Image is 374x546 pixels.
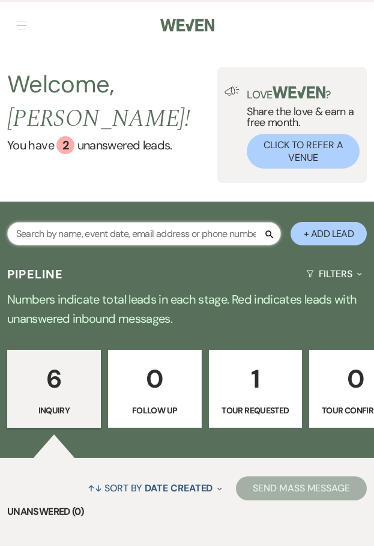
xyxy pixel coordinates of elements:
a: 1Tour Requested [209,350,303,428]
div: Share the love & earn a free month. [240,86,360,169]
h2: Welcome, [7,67,217,136]
span: ↑↓ [88,482,102,494]
img: loud-speaker-illustration.svg [225,86,240,96]
a: You have 2 unanswered leads. [7,136,217,154]
p: Inquiry [15,404,93,417]
button: + Add Lead [291,222,367,245]
p: Love ? [247,86,360,100]
input: Search by name, event date, email address or phone number [7,222,281,245]
p: 6 [15,359,93,399]
img: Weven Logo [160,13,214,38]
span: Date Created [145,482,213,494]
p: Tour Requested [217,404,295,417]
p: Follow Up [116,404,194,417]
button: Click to Refer a Venue [247,134,360,169]
button: Filters [301,258,367,290]
button: Send Mass Message [236,476,367,500]
img: weven-logo-green.svg [273,86,326,98]
li: Unanswered (0) [7,504,367,520]
h3: Pipeline [7,266,64,283]
a: 6Inquiry [7,350,101,428]
button: Sort By Date Created [83,472,227,504]
span: [PERSON_NAME] ! [7,101,190,137]
p: 0 [116,359,194,399]
div: 2 [56,136,74,154]
a: 0Follow Up [108,350,202,428]
p: 1 [217,359,295,399]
